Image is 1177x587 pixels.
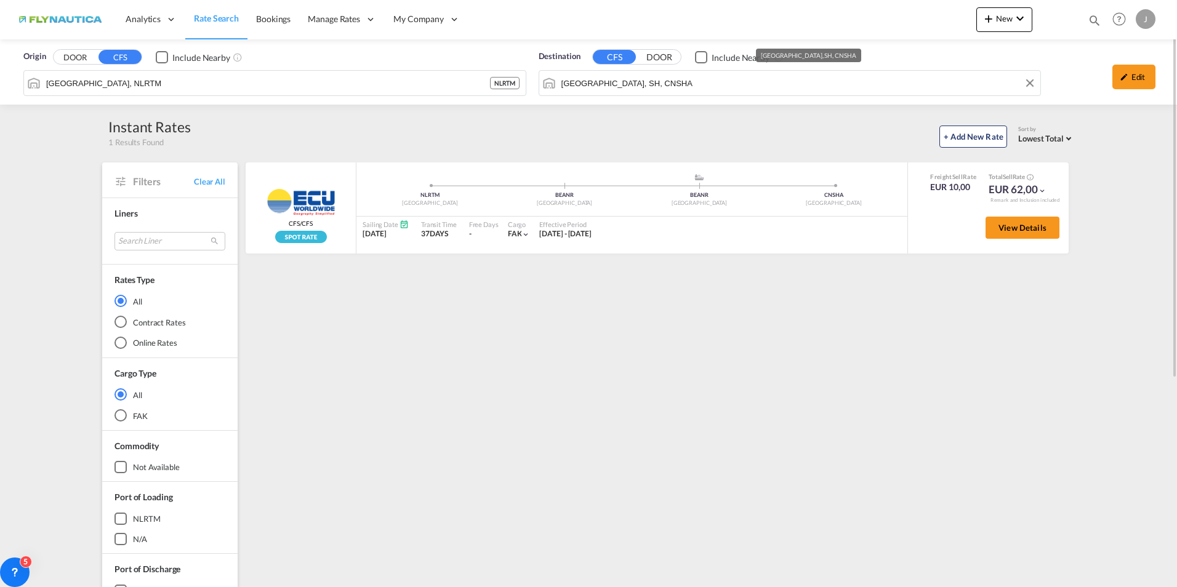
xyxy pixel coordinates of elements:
md-radio-button: Contract Rates [114,316,225,328]
md-checkbox: NLRTM [114,513,225,525]
md-checkbox: Checkbox No Ink [695,50,769,63]
span: Sell [952,173,963,180]
md-icon: icon-chevron-down [1013,11,1027,26]
md-radio-button: FAK [114,409,225,421]
div: Remark and Inclusion included [981,197,1069,204]
span: [DATE] - [DATE] [539,229,592,238]
div: [GEOGRAPHIC_DATA], SH, CNSHA [761,49,856,62]
md-input-container: Rotterdam, NLRTM [24,71,526,95]
button: View Details [986,217,1059,239]
span: Manage Rates [308,13,360,25]
span: Lowest Total [1018,134,1064,143]
button: + Add New Rate [939,126,1007,148]
div: NLRTM [490,77,520,89]
div: Cargo Type [114,367,156,380]
md-checkbox: N/A [114,533,225,545]
md-icon: icon-chevron-down [521,230,530,239]
div: BEANR [497,191,632,199]
div: EUR 62,00 [989,182,1046,197]
md-radio-button: All [114,388,225,401]
div: Free Days [469,220,499,229]
div: J [1136,9,1155,29]
span: 1 Results Found [108,137,164,148]
div: not available [133,461,180,473]
span: New [981,14,1027,23]
div: N/A [133,533,147,545]
span: Analytics [126,13,161,25]
span: Port of Discharge [114,564,180,574]
button: CFS [98,50,142,64]
div: Effective Period [539,220,592,229]
span: Filters [133,175,194,188]
button: Spot Rates are dynamic & can fluctuate with time [1025,173,1034,182]
md-radio-button: Online Rates [114,337,225,349]
div: 37DAYS [421,229,457,239]
md-icon: Unchecked: Ignores neighbouring ports when fetching rates.Checked : Includes neighbouring ports w... [233,52,243,62]
span: Origin [23,50,46,63]
button: Clear Input [1021,74,1039,92]
img: Spot_rate_v2.png [275,231,327,243]
button: DOOR [638,50,681,65]
div: [DATE] [363,229,409,239]
md-icon: assets/icons/custom/ship-fill.svg [692,174,707,180]
span: Port of Loading [114,492,173,502]
md-icon: icon-chevron-down [1038,186,1046,195]
div: [GEOGRAPHIC_DATA] [363,199,497,207]
div: icon-magnify [1088,14,1101,32]
span: View Details [998,223,1046,233]
md-select: Select: Lowest Total [1018,130,1075,145]
span: Clear All [194,176,225,187]
span: Rate Search [194,13,239,23]
input: Search by Port [561,74,1035,92]
span: FAK [508,229,522,238]
div: NLRTM [363,191,497,199]
button: DOOR [54,50,97,65]
div: Total Rate [989,172,1046,182]
div: - [469,229,472,239]
input: Search by Port [46,74,490,92]
md-checkbox: Checkbox No Ink [156,50,230,63]
span: Destination [539,50,580,63]
md-icon: Schedules Available [400,220,409,229]
button: icon-plus 400-fgNewicon-chevron-down [976,7,1032,32]
div: EUR 10,00 [930,181,976,193]
md-icon: icon-pencil [1120,73,1128,81]
div: 26 Aug 2025 - 31 Aug 2025 [539,229,592,239]
span: Liners [114,208,137,218]
div: Instant Rates [108,117,191,137]
div: CNSHA [766,191,901,199]
div: Freight Rate [930,172,976,181]
md-icon: icon-magnify [1088,14,1101,27]
md-radio-button: All [114,295,225,307]
div: Help [1109,9,1136,31]
span: CFS/CFS [289,219,313,228]
div: BEANR [632,191,767,199]
md-icon: icon-plus 400-fg [981,11,996,26]
span: Bookings [256,14,291,24]
md-input-container: Shanghai, SH, CNSHA [539,71,1041,95]
div: Sort by [1018,126,1075,134]
div: [GEOGRAPHIC_DATA] [632,199,767,207]
div: Rollable available [275,231,327,243]
div: Rates Type [114,274,155,286]
span: My Company [393,13,444,25]
div: Include Nearby [172,52,230,64]
div: Sailing Date [363,220,409,229]
div: [GEOGRAPHIC_DATA] [766,199,901,207]
div: icon-pencilEdit [1112,65,1155,89]
img: ECU WORLDWIDE (UK) LTD. [261,188,341,216]
span: Sell [1003,173,1013,180]
div: NLRTM [133,513,161,524]
img: dbeec6a0202a11f0ab01a7e422f9ff92.png [18,6,102,33]
div: Transit Time [421,220,457,229]
span: Commodity [114,441,159,451]
div: Include Nearby [712,52,769,64]
div: [GEOGRAPHIC_DATA] [497,199,632,207]
div: Cargo [508,220,531,229]
button: CFS [593,50,636,64]
span: Help [1109,9,1130,30]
